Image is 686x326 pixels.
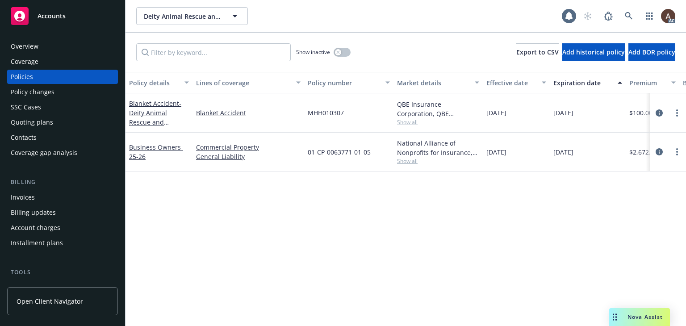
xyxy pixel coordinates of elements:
span: Add historical policy [562,48,625,56]
a: more [672,146,682,157]
span: Deity Animal Rescue and Foundation [144,12,221,21]
a: Installment plans [7,236,118,250]
div: Premium [629,78,666,88]
button: Add historical policy [562,43,625,61]
div: Billing [7,178,118,187]
a: Switch app [640,7,658,25]
span: Show all [397,118,479,126]
div: Lines of coverage [196,78,291,88]
a: General Liability [196,152,301,161]
span: Open Client Navigator [17,297,83,306]
div: QBE Insurance Corporation, QBE Insurance Group [397,100,479,118]
a: Coverage [7,54,118,69]
a: Invoices [7,190,118,205]
div: Coverage [11,54,38,69]
a: Business Owners [129,143,183,161]
a: Policy changes [7,85,118,99]
a: Policies [7,70,118,84]
div: SSC Cases [11,100,41,114]
a: Commercial Property [196,142,301,152]
div: Invoices [11,190,35,205]
button: Export to CSV [516,43,559,61]
span: $2,672.00 [629,147,658,157]
img: photo [661,9,675,23]
a: Account charges [7,221,118,235]
span: Accounts [38,13,66,20]
span: [DATE] [486,147,506,157]
button: Premium [626,72,679,93]
span: $100.00 [629,108,653,117]
a: Contacts [7,130,118,145]
div: Tools [7,268,118,277]
button: Lines of coverage [192,72,304,93]
input: Filter by keyword... [136,43,291,61]
a: Blanket Accident [129,99,181,136]
div: Policy details [129,78,179,88]
a: Report a Bug [599,7,617,25]
button: Deity Animal Rescue and Foundation [136,7,248,25]
a: circleInformation [654,146,665,157]
div: Drag to move [609,308,620,326]
button: Policy details [125,72,192,93]
div: Contacts [11,130,37,145]
a: Billing updates [7,205,118,220]
a: Overview [7,39,118,54]
div: Overview [11,39,38,54]
div: Account charges [11,221,60,235]
button: Add BOR policy [628,43,675,61]
div: Billing updates [11,205,56,220]
div: Installment plans [11,236,63,250]
div: Quoting plans [11,115,53,130]
button: Policy number [304,72,393,93]
button: Nova Assist [609,308,670,326]
span: Add BOR policy [628,48,675,56]
a: Search [620,7,638,25]
span: [DATE] [553,147,573,157]
a: SSC Cases [7,100,118,114]
a: Blanket Accident [196,108,301,117]
a: Coverage gap analysis [7,146,118,160]
button: Expiration date [550,72,626,93]
a: Start snowing [579,7,597,25]
span: Show inactive [296,48,330,56]
div: Expiration date [553,78,612,88]
div: Market details [397,78,469,88]
span: Export to CSV [516,48,559,56]
div: Policy changes [11,85,54,99]
span: [DATE] [553,108,573,117]
div: Policy number [308,78,380,88]
a: more [672,108,682,118]
span: MHH010307 [308,108,344,117]
a: circleInformation [654,108,665,118]
button: Market details [393,72,483,93]
div: Coverage gap analysis [11,146,77,160]
span: 01-CP-0063771-01-05 [308,147,371,157]
span: Show all [397,157,479,165]
div: Policies [11,70,33,84]
span: Nova Assist [627,313,663,321]
div: National Alliance of Nonprofits for Insurance, Inc., Nonprofits Insurance Alliance of [US_STATE],... [397,138,479,157]
div: Effective date [486,78,536,88]
a: Quoting plans [7,115,118,130]
a: Accounts [7,4,118,29]
span: [DATE] [486,108,506,117]
button: Effective date [483,72,550,93]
